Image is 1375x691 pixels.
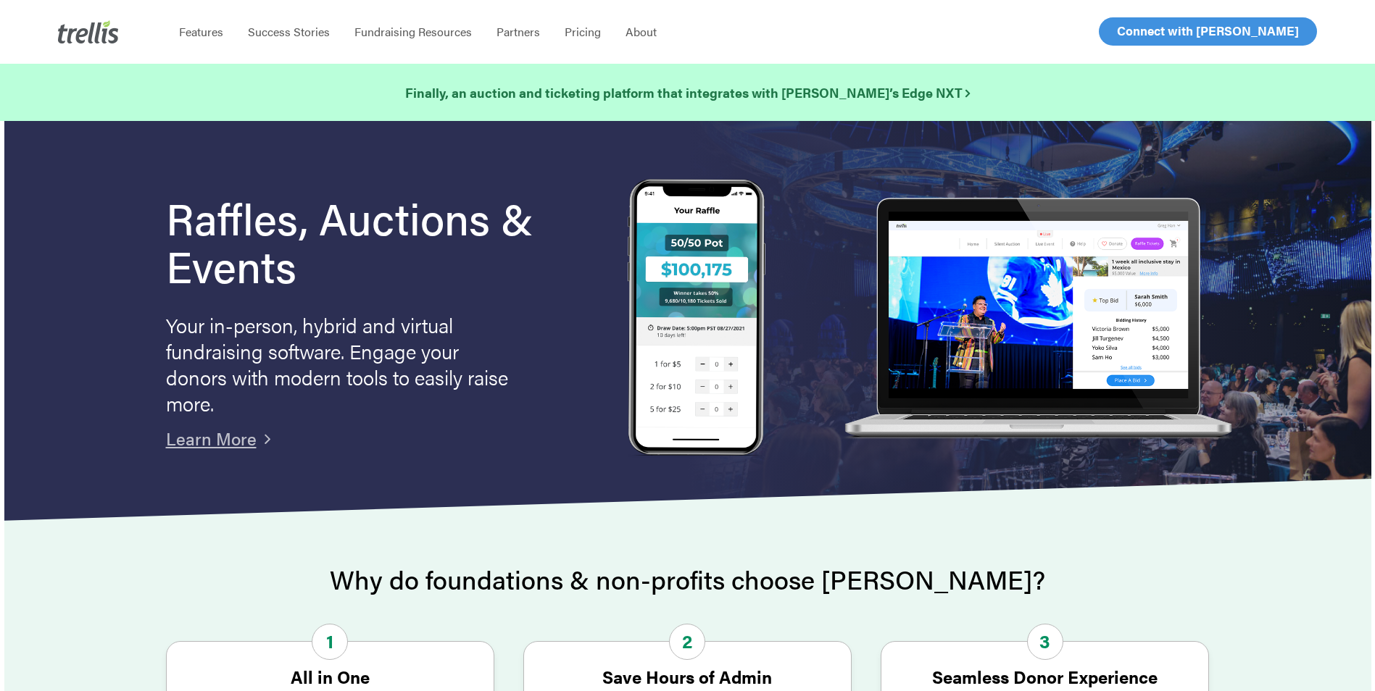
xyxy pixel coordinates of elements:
[552,25,613,39] a: Pricing
[1099,17,1317,46] a: Connect with [PERSON_NAME]
[342,25,484,39] a: Fundraising Resources
[628,179,765,459] img: Trellis Raffles, Auctions and Event Fundraising
[565,23,601,40] span: Pricing
[602,664,772,689] strong: Save Hours of Admin
[179,23,223,40] span: Features
[484,25,552,39] a: Partners
[1027,624,1063,660] span: 3
[836,198,1238,440] img: rafflelaptop_mac_optim.png
[312,624,348,660] span: 1
[291,664,370,689] strong: All in One
[166,565,1210,594] h2: Why do foundations & non-profits choose [PERSON_NAME]?
[58,20,119,43] img: Trellis
[166,311,514,416] p: Your in-person, hybrid and virtual fundraising software. Engage your donors with modern tools to ...
[932,664,1158,689] strong: Seamless Donor Experience
[166,426,257,451] a: Learn More
[497,23,540,40] span: Partners
[613,25,669,39] a: About
[248,23,330,40] span: Success Stories
[626,23,657,40] span: About
[354,23,472,40] span: Fundraising Resources
[405,83,970,103] a: Finally, an auction and ticketing platform that integrates with [PERSON_NAME]’s Edge NXT
[167,25,236,39] a: Features
[236,25,342,39] a: Success Stories
[669,624,705,660] span: 2
[166,193,573,289] h1: Raffles, Auctions & Events
[405,83,970,101] strong: Finally, an auction and ticketing platform that integrates with [PERSON_NAME]’s Edge NXT
[1117,22,1299,39] span: Connect with [PERSON_NAME]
